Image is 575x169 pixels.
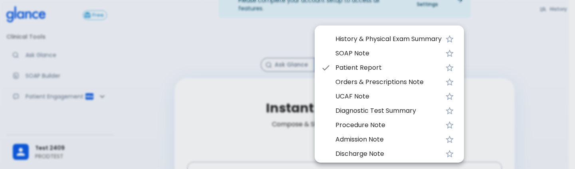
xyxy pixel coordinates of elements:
button: Favorite [442,117,458,133]
button: Favorite [442,146,458,162]
span: Diagnostic Test Summary [335,106,442,116]
button: Favorite [442,88,458,104]
button: Favorite [442,103,458,119]
span: History & Physical Exam Summary [335,34,442,44]
span: Discharge Note [335,149,442,159]
button: Favorite [442,132,458,147]
button: Favorite [442,45,458,61]
span: SOAP Note [335,49,442,58]
button: Favorite [442,60,458,76]
span: UCAF Note [335,92,442,101]
span: Admission Note [335,135,442,144]
span: Orders & Prescriptions Note [335,77,442,87]
span: Patient Report [335,63,442,73]
button: Favorite [442,31,458,47]
span: Procedure Note [335,120,442,130]
button: Favorite [442,74,458,90]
